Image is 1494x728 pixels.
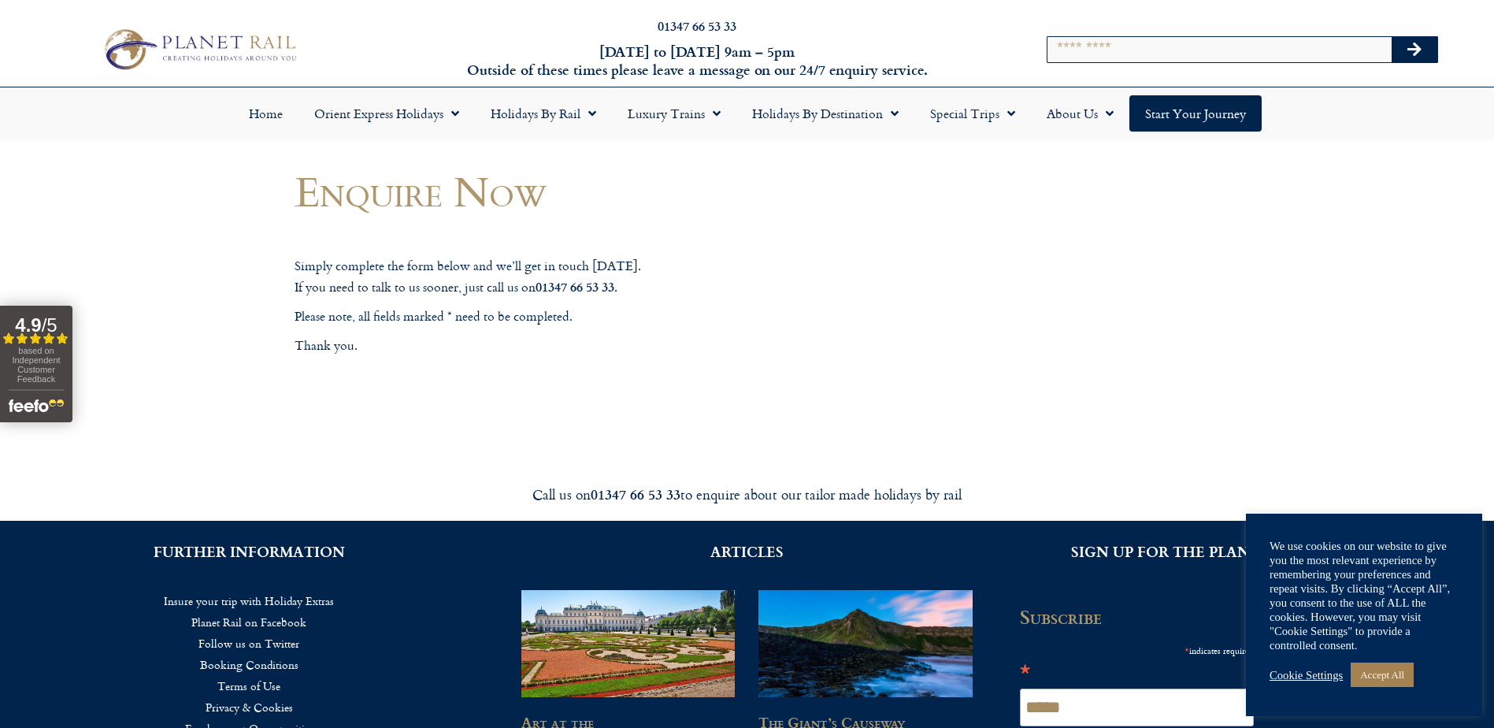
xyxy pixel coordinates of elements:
[475,95,612,132] a: Holidays by Rail
[1270,668,1343,682] a: Cookie Settings
[8,95,1486,132] nav: Menu
[24,696,474,718] a: Privacy & Cookies
[24,654,474,675] a: Booking Conditions
[1020,544,1470,559] h2: SIGN UP FOR THE PLANET RAIL NEWSLETTER
[24,611,474,633] a: Planet Rail on Facebook
[1020,640,1255,659] div: indicates required
[1270,539,1459,652] div: We use cookies on our website to give you the most relevant experience by remembering your prefer...
[295,256,885,297] p: Simply complete the form below and we’ll get in touch [DATE]. If you need to talk to us sooner, j...
[612,95,736,132] a: Luxury Trains
[1351,663,1414,687] a: Accept All
[536,277,614,295] strong: 01347 66 53 33
[24,590,474,611] a: Insure your trip with Holiday Extras
[295,306,885,327] p: Please note, all fields marked * need to be completed.
[521,544,972,559] h2: ARTICLES
[306,485,1188,503] div: Call us on to enquire about our tailor made holidays by rail
[736,95,914,132] a: Holidays by Destination
[298,95,475,132] a: Orient Express Holidays
[24,544,474,559] h2: FURTHER INFORMATION
[24,633,474,654] a: Follow us on Twitter
[658,17,736,35] a: 01347 66 53 33
[233,95,298,132] a: Home
[24,675,474,696] a: Terms of Use
[1031,95,1129,132] a: About Us
[591,484,680,504] strong: 01347 66 53 33
[295,336,885,356] p: Thank you.
[295,168,885,214] h1: Enquire Now
[914,95,1031,132] a: Special Trips
[1392,37,1437,62] button: Search
[402,43,992,80] h6: [DATE] to [DATE] 9am – 5pm Outside of these times please leave a message on our 24/7 enquiry serv...
[1020,606,1264,628] h2: Subscribe
[1129,95,1262,132] a: Start your Journey
[96,24,302,75] img: Planet Rail Train Holidays Logo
